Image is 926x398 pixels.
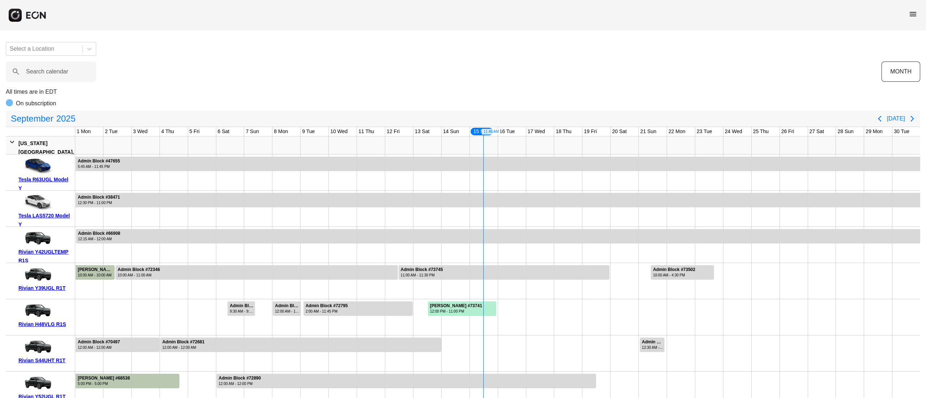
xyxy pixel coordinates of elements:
div: Rented for 3 days by Admin Block Current status is rental [650,263,714,280]
img: car [18,266,55,284]
div: Rented for 14 days by Admin Block Current status is rental [216,372,597,388]
div: 9:30 AM - 9:30 AM [230,309,254,314]
label: Search calendar [26,67,68,76]
div: 13 Sat [413,127,431,136]
div: 6 Sat [216,127,231,136]
div: 14 Sun [442,127,460,136]
div: [US_STATE][GEOGRAPHIC_DATA], [GEOGRAPHIC_DATA] [18,139,74,165]
div: 12:00 AM - 12:00 PM [219,381,261,386]
div: 12:00 PM - 11:00 PM [430,309,482,314]
div: Admin Block #73644 [642,339,664,345]
span: 2025 [55,111,77,126]
div: 18 Thu [554,127,573,136]
div: 28 Sun [836,127,855,136]
img: car [18,302,55,320]
div: [PERSON_NAME] #71660 [78,267,114,272]
div: 12:00 AM - 12:30 AM [275,309,300,314]
div: 27 Sat [808,127,825,136]
div: 5:45 AM - 11:45 PM [78,164,120,169]
div: 9 Tue [301,127,316,136]
div: 1 Mon [75,127,92,136]
div: 10 Wed [329,127,349,136]
div: 10:00 AM - 10:00 AM [78,272,114,278]
div: 10:00 AM - 11:00 AM [118,272,160,278]
div: 2 Tue [103,127,119,136]
div: [PERSON_NAME] #68538 [78,376,130,381]
img: car [18,193,55,211]
div: 2:00 AM - 11:45 PM [306,309,348,314]
div: 26 Fri [780,127,796,136]
div: Admin Block #66908 [78,231,120,236]
button: Next page [905,111,919,126]
div: Rivian S44UHT R1T [18,356,72,365]
div: 10:00 AM - 4:30 PM [653,272,695,278]
p: All times are in EDT [6,88,920,96]
div: Admin Block #71726 [230,303,254,309]
div: Rivian Y39UGL R1T [18,284,72,292]
div: Rented for 30 days by Admin Block Current status is rental [76,227,921,244]
div: Admin Block #38471 [78,195,120,200]
div: 12 Fri [385,127,401,136]
div: 21 Sun [639,127,658,136]
p: On subscription [16,99,56,108]
span: September [9,111,55,126]
div: Rented for 1 days by Admin Block Current status is rental [272,299,301,316]
div: 12:00 AM - 12:00 AM [162,345,205,350]
div: Rented for 16 days by Admin Block Current status is rental [75,335,160,352]
div: 12:15 AM - 12:00 AM [78,236,120,242]
div: Rented for 4 days by Admin Block Current status is rental [303,299,413,316]
div: Admin Block #47655 [78,158,120,164]
div: 19 Fri [582,127,598,136]
div: Rented for 8 days by Admin Block Current status is rental [398,263,610,280]
div: Rented for 1 days by Admin Block Current status is rental [227,299,255,316]
button: September2025 [7,111,80,126]
img: car [18,338,55,356]
div: Rented for 16 days by Gabriele Turchi Current status is completed [75,372,180,388]
div: 11 Thu [357,127,375,136]
div: 25 Thu [752,127,770,136]
div: 5 Fri [188,127,201,136]
div: 30 Tue [892,127,911,136]
div: Admin Block #72890 [219,376,261,381]
div: Rented for 466 days by Admin Block Current status is rental [75,191,921,207]
div: 29 Mon [864,127,884,136]
div: 15 Mon [470,127,494,136]
div: Rented for 5 days by Nazmul Hoq Current status is completed [75,263,115,280]
button: [DATE] [887,112,905,125]
div: 23 Tue [695,127,714,136]
div: Admin Block #72681 [162,339,205,345]
div: 24 Wed [723,127,744,136]
div: Rented for 1 days by Admin Block Current status is rental [640,335,665,352]
div: 12:00 AM - 12:00 AM [78,345,120,350]
div: 3 Wed [132,127,149,136]
div: Rented for 11 days by Admin Block Current status is rental [115,263,398,280]
div: Admin Block #70497 [78,339,120,345]
div: [PERSON_NAME] #73741 [430,303,482,309]
button: Previous page [872,111,887,126]
div: Rivian H48VLG R1S [18,320,72,329]
div: Admin Block #70137 [275,303,300,309]
div: Admin Block #72346 [118,267,160,272]
div: 22 Mon [667,127,687,136]
div: Admin Block #73502 [653,267,695,272]
img: car [18,374,55,392]
div: 16 Tue [498,127,517,136]
div: Rented for 702 days by Admin Block Current status is rental [75,154,921,171]
div: 11:00 AM - 11:30 PM [401,272,443,278]
div: 12:30 PM - 11:00 PM [78,200,120,206]
img: car [18,229,55,247]
span: menu [909,10,917,18]
div: 20 Sat [611,127,628,136]
img: car [18,157,55,175]
div: 4 Thu [160,127,176,136]
div: Admin Block #72795 [306,303,348,309]
div: Rivian Y42UGLTEMP R1S [18,247,72,265]
div: 12:30 AM - 10:15 PM [642,345,664,350]
div: Tesla R63UGL Model Y [18,175,72,192]
div: 7 Sun [244,127,260,136]
div: 8 Mon [272,127,289,136]
div: Tesla LAS5720 Model Y [18,211,72,229]
button: MONTH [882,62,920,82]
div: 17 Wed [526,127,547,136]
div: Rented for 10 days by Admin Block Current status is rental [160,335,442,352]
